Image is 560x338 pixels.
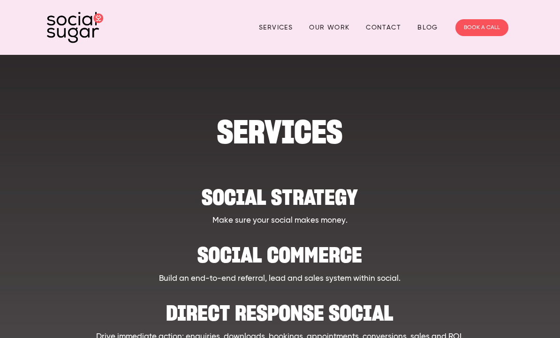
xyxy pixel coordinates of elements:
p: Build an end-to-end referral, lead and sales system within social. [79,273,481,285]
h2: Social strategy [79,178,481,207]
a: Contact [366,20,401,35]
h2: Direct Response Social [79,294,481,323]
a: Social Commerce Build an end-to-end referral, lead and sales system within social. [79,236,481,285]
a: Our Work [309,20,349,35]
a: Blog [417,20,438,35]
a: Services [259,20,293,35]
h1: SERVICES [79,118,481,146]
p: Make sure your social makes money. [79,215,481,227]
a: BOOK A CALL [455,19,508,36]
img: SocialSugar [47,12,103,43]
h2: Social Commerce [79,236,481,264]
a: Social strategy Make sure your social makes money. [79,178,481,227]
